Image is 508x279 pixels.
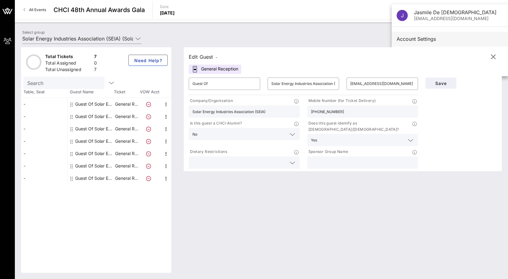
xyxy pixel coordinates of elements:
[189,53,217,61] div: Edit Guest
[216,55,217,60] span: -
[94,53,97,61] div: 7
[75,98,114,110] div: Guest Of Solar Energy Industries Association (SEIA)
[21,135,67,147] div: -
[414,10,503,15] div: Jasmile De [DEMOGRAPHIC_DATA]
[75,135,114,147] div: Guest Of Solar Energy Industries Association (SEIA)
[114,110,139,123] p: General R…
[114,172,139,184] p: General R…
[114,160,139,172] p: General R…
[430,81,451,86] span: Save
[114,98,139,110] p: General R…
[189,120,242,127] p: Is this guest a CHCI Alumni?
[401,12,404,19] span: J
[307,120,413,133] p: Does this guest identify as [DEMOGRAPHIC_DATA]/[DEMOGRAPHIC_DATA]?
[192,79,256,89] input: First Name*
[75,110,114,123] div: Guest Of Solar Energy Industries Association (SEIA)
[75,160,114,172] div: Guest Of Solar Energy Industries Association (SEIA)
[21,89,67,95] span: Table, Seat
[45,53,92,61] div: Total Tickets
[75,172,114,184] div: Guest Of Solar Energy Industries Association (SEIA)
[134,58,162,63] span: Need Help?
[311,138,317,142] div: Yes
[21,147,67,160] div: -
[21,98,67,110] div: -
[20,5,50,15] a: All Events
[425,78,456,89] button: Save
[160,4,175,10] p: Date
[128,55,168,66] button: Need Help?
[45,60,92,68] div: Total Assigned
[307,98,376,104] p: Mobile Number (for Ticket Delivery)
[307,134,418,146] div: Yes
[21,172,67,184] div: -
[350,79,414,89] input: Email*
[29,7,46,12] span: All Events
[397,36,503,42] div: Account Settings
[189,65,241,74] div: General Reception
[189,98,233,104] p: Company/Organization
[54,5,145,15] span: CHCI 48th Annual Awards Gala
[94,60,97,68] div: 0
[114,147,139,160] p: General R…
[22,30,45,35] label: Select group
[307,149,348,155] p: Sponsor Group Name
[75,147,114,160] div: Guest Of Solar Energy Industries Association (SEIA)
[114,135,139,147] p: General R…
[192,132,197,137] div: No
[45,66,92,74] div: Total Unassigned
[189,128,300,140] div: No
[414,16,503,21] div: [EMAIL_ADDRESS][DOMAIN_NAME]
[139,89,160,95] span: VOW Acct
[21,110,67,123] div: -
[21,123,67,135] div: -
[271,79,335,89] input: Last Name*
[114,89,139,95] span: Ticket
[21,160,67,172] div: -
[189,149,227,155] p: Dietary Restrictions
[94,66,97,74] div: 7
[114,123,139,135] p: General R…
[160,10,175,16] p: [DATE]
[67,89,114,95] span: Guest Name
[75,123,114,135] div: Guest Of Solar Energy Industries Association (SEIA)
